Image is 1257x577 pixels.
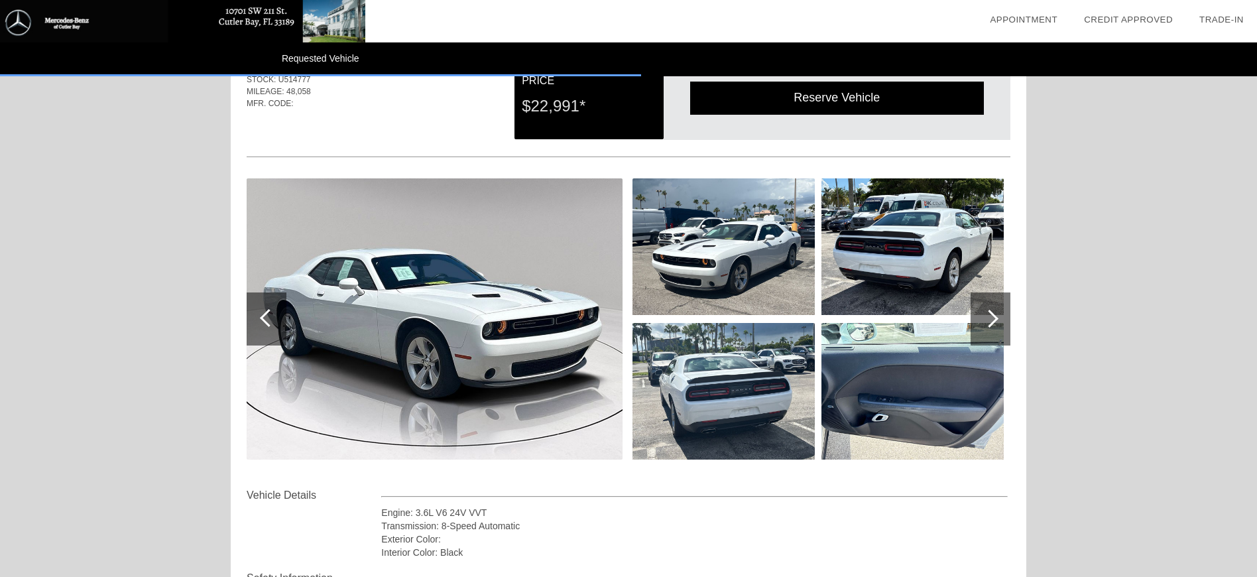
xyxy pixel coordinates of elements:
a: Appointment [990,15,1057,25]
div: Vehicle Details [247,487,381,503]
div: $22,991* [522,89,656,123]
div: Engine: 3.6L V6 24V VVT [381,506,1008,519]
div: Exterior Color: [381,533,1008,546]
span: MILEAGE: [247,87,284,96]
span: 48,058 [286,87,311,96]
span: MFR. CODE: [247,99,294,108]
div: Interior Color: Black [381,546,1008,559]
img: ca04712c1ebded816bac8316b452081c.jpeg [632,323,815,460]
a: Trade-In [1199,15,1244,25]
img: 3cd6b31ad3889c56f2c320fd8b51a142.jpeg [821,323,1004,460]
img: e5a73a9be1789c1055a581c55743db41.jpeg [821,178,1004,315]
div: Reserve Vehicle [690,82,984,114]
img: 50ea714a73207e8b2a02efa82e281d66.jpg [247,178,623,460]
div: Quoted on [DATE] 1:22:44 PM [247,117,1010,139]
img: 25cc083a858bfa302195a60fcf78fbbe.jpeg [632,178,815,315]
a: Credit Approved [1084,15,1173,25]
div: Transmission: 8-Speed Automatic [381,519,1008,533]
